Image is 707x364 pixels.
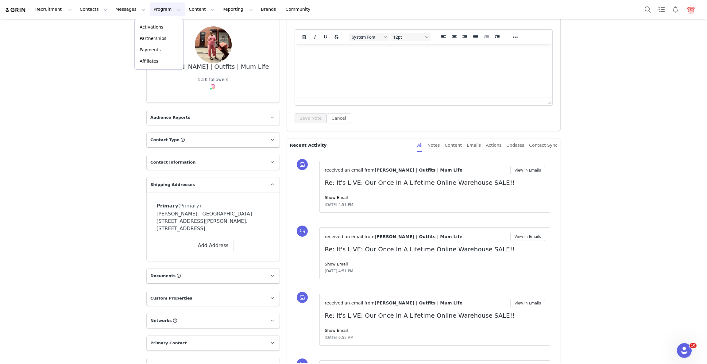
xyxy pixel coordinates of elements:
[157,63,269,70] div: [PERSON_NAME] | Outfits | Mum Life
[510,166,545,174] button: View in Emails
[510,33,520,41] button: Reveal or hide additional toolbar items
[655,2,668,16] a: Tasks
[150,273,176,279] span: Documents
[140,47,161,53] p: Payments
[506,138,524,152] div: Updates
[185,2,218,16] button: Content
[510,233,545,241] button: View in Emails
[641,2,655,16] button: Search
[460,33,470,41] button: Align right
[325,234,374,239] span: received an email from
[195,26,232,63] img: 82721253-2edf-4caa-b523-a179e51768cf--s.jpg
[325,168,374,172] span: received an email from
[310,33,320,41] button: Italic
[76,2,111,16] button: Contacts
[467,138,481,152] div: Emails
[393,35,423,40] span: 12pt
[682,5,702,14] button: Profile
[352,35,382,40] span: System Font
[140,24,163,30] p: Activations
[470,33,481,41] button: Justify
[445,138,462,152] div: Content
[178,203,201,209] span: (Primary)
[331,33,342,41] button: Strikethrough
[150,318,172,324] span: Networks
[326,113,351,123] button: Cancel
[349,33,389,41] button: Fonts
[150,2,185,16] button: Program
[295,44,552,98] iframe: Rich Text Area
[325,328,348,333] a: Show Email
[98,44,195,49] span: it or contact [EMAIL_ADDRESS][DOMAIN_NAME].
[546,98,552,105] div: Press the Up and Down arrow keys to resize the editor.
[325,178,545,187] p: Re: It's LIVE: Our Once In A Lifetime Online Warehouse SALE!!
[438,33,449,41] button: Align left
[211,84,215,89] img: instagram.svg
[5,7,26,13] img: grin logo
[112,2,149,16] button: Messages
[325,195,348,200] a: Show Email
[417,138,423,152] div: All
[320,33,331,41] button: Underline
[290,138,412,152] p: Recent Activity
[481,33,492,41] button: Decrease indent
[219,2,257,16] button: Reporting
[150,159,195,165] span: Contact Information
[140,58,158,64] p: Affiliates
[150,182,195,188] span: Shipping Addresses
[140,35,166,42] p: Partnerships
[150,114,190,121] span: Audience Reports
[325,245,545,254] p: Re: It's LIVE: Our Once In A Lifetime Online Warehouse SALE!!
[150,295,192,301] span: Custom Properties
[325,202,353,207] span: [DATE] 4:51 PM
[690,343,697,348] span: 10
[325,262,348,266] a: Show Email
[257,2,281,16] a: Brands
[2,21,26,31] a: Verify
[150,340,187,346] span: Primary Contact
[325,300,374,305] span: received an email from
[32,2,76,16] button: Recruitment
[156,203,178,209] span: Primary
[492,33,502,41] button: Increase indent
[391,33,431,41] button: Font sizes
[325,311,545,320] p: Re: It's LIVE: Our Once In A Lifetime Online Warehouse SALE!!
[374,300,462,305] span: [PERSON_NAME] | Outfits | Mum Life
[2,2,209,7] p: Hi [PERSON_NAME] | Outfits | Mum Life,
[150,137,180,143] span: Contact Type
[510,299,545,307] button: View in Emails
[486,138,501,152] div: Actions
[325,335,353,340] span: [DATE] 6:55 AM
[325,268,353,274] span: [DATE] 4:51 PM
[427,138,440,152] div: Notes
[295,113,326,123] button: Save Note
[374,168,462,172] span: [PERSON_NAME] | Outfits | Mum Life
[529,138,558,152] div: Contact Sync
[2,2,209,60] body: The GRIN Team
[374,234,462,239] span: [PERSON_NAME] | Outfits | Mum Life
[198,76,228,83] div: 5.5K followers
[282,2,317,16] a: Community
[449,33,459,41] button: Align center
[299,33,309,41] button: Bold
[669,2,682,16] button: Notifications
[156,210,270,232] div: [PERSON_NAME], [GEOGRAPHIC_DATA][STREET_ADDRESS][PERSON_NAME]. [STREET_ADDRESS]
[2,12,209,17] p: You’re almost done! Please click the link below to verify your email. The link expires in 1 hour.
[686,5,696,14] img: 022a3825-20a5-48f4-bdcf-1df2cd858999.jpg
[193,240,234,251] button: Add Address
[2,44,209,49] p: If you did not request this email, feel free to ignore
[677,343,692,358] iframe: Intercom live chat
